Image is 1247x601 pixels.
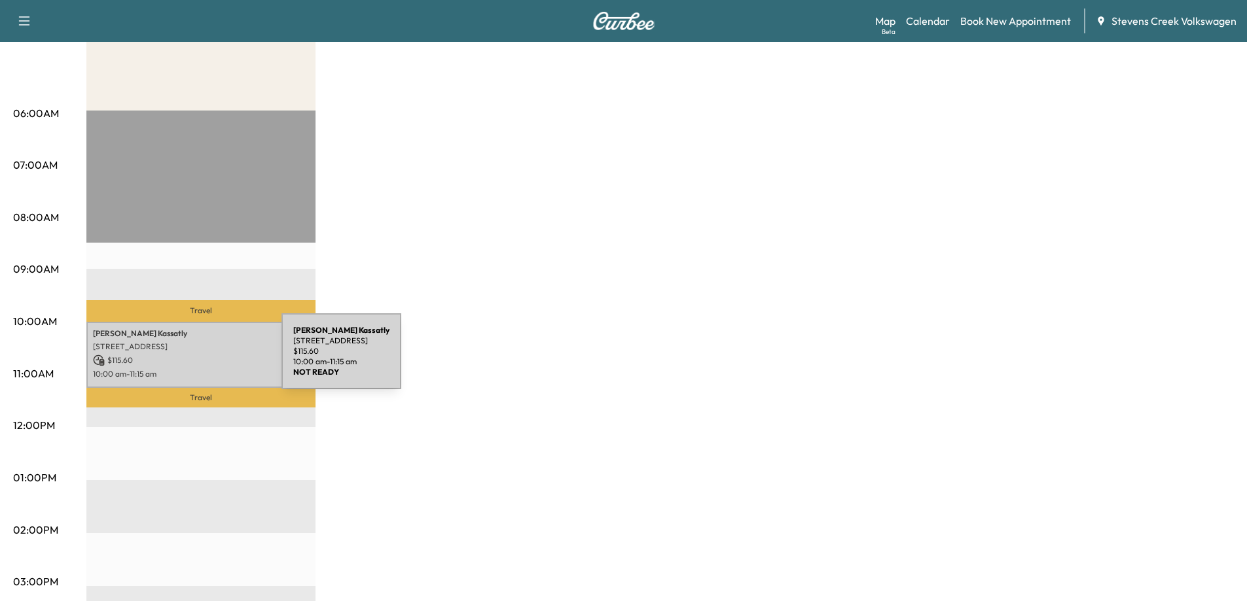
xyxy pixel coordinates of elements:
[93,341,309,352] p: [STREET_ADDRESS]
[13,417,55,433] p: 12:00PM
[86,388,316,408] p: Travel
[293,335,389,346] p: [STREET_ADDRESS]
[86,300,316,321] p: Travel
[906,13,950,29] a: Calendar
[293,356,389,367] p: 10:00 am - 11:15 am
[13,209,59,225] p: 08:00AM
[93,369,309,379] p: 10:00 am - 11:15 am
[1111,13,1237,29] span: Stevens Creek Volkswagen
[13,313,57,329] p: 10:00AM
[293,346,389,356] p: $ 115.60
[13,157,58,173] p: 07:00AM
[93,354,309,366] p: $ 115.60
[13,261,59,277] p: 09:00AM
[960,13,1071,29] a: Book New Appointment
[13,470,56,485] p: 01:00PM
[13,522,58,538] p: 02:00PM
[13,574,58,589] p: 03:00PM
[13,366,54,381] p: 11:00AM
[592,12,655,30] img: Curbee Logo
[13,105,59,121] p: 06:00AM
[93,328,309,339] p: [PERSON_NAME] Kassatly
[293,325,389,335] b: [PERSON_NAME] Kassatly
[882,27,895,37] div: Beta
[293,367,339,377] b: NOT READY
[875,13,895,29] a: MapBeta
